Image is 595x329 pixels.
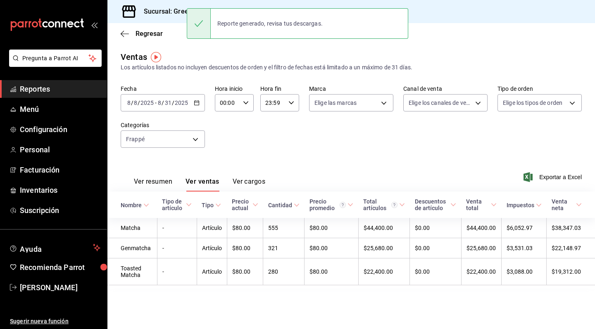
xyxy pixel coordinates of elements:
[215,86,254,92] label: Hora inicio
[20,282,100,293] span: [PERSON_NAME]
[552,198,582,211] span: Venta neta
[157,218,197,238] td: -
[20,124,100,135] span: Configuración
[507,202,534,208] div: Impuestos
[6,60,102,69] a: Pregunta a Parrot AI
[305,218,358,238] td: $80.00
[503,99,562,107] span: Elige los tipos de orden
[358,218,410,238] td: $44,400.00
[547,218,595,238] td: $38,347.03
[20,164,100,175] span: Facturación
[314,99,357,107] span: Elige las marcas
[164,99,172,106] input: --
[309,198,346,211] div: Precio promedio
[107,258,157,285] td: Toasted Matcha
[263,218,305,238] td: 555
[202,202,214,208] div: Tipo
[107,238,157,258] td: Genmatcha
[309,86,393,92] label: Marca
[502,238,547,258] td: $3,531.03
[138,99,140,106] span: /
[461,218,502,238] td: $44,400.00
[140,99,154,106] input: ----
[415,198,456,211] span: Descuentos de artículo
[211,14,329,33] div: Reporte generado, revisa tus descargas.
[162,99,164,106] span: /
[547,258,595,285] td: $19,312.00
[305,238,358,258] td: $80.00
[340,202,346,208] svg: Precio promedio = Total artículos / cantidad
[174,99,188,106] input: ----
[502,218,547,238] td: $6,052.97
[233,178,266,192] button: Ver cargos
[227,238,263,258] td: $80.00
[126,135,145,143] span: Frappé
[466,198,497,211] span: Venta total
[552,198,574,211] div: Venta neta
[268,202,300,208] span: Cantidad
[410,258,461,285] td: $0.00
[10,317,100,326] span: Sugerir nueva función
[9,50,102,67] button: Pregunta a Parrot AI
[107,218,157,238] td: Matcha
[20,243,90,253] span: Ayuda
[232,198,250,211] div: Precio actual
[172,99,174,106] span: /
[227,258,263,285] td: $80.00
[410,218,461,238] td: $0.00
[410,238,461,258] td: $0.00
[363,198,405,211] span: Total artículos
[461,238,502,258] td: $25,680.00
[260,86,299,92] label: Hora fin
[391,202,397,208] svg: El total artículos considera cambios de precios en los artículos así como costos adicionales por ...
[91,21,98,28] button: open_drawer_menu
[127,99,131,106] input: --
[263,258,305,285] td: 280
[232,198,258,211] span: Precio actual
[121,30,163,38] button: Regresar
[136,30,163,38] span: Regresar
[121,202,142,208] div: Nombre
[525,172,582,182] button: Exportar a Excel
[197,238,227,258] td: Artículo
[497,86,582,92] label: Tipo de orden
[121,51,147,63] div: Ventas
[121,63,582,72] div: Los artículos listados no incluyen descuentos de orden y el filtro de fechas está limitado a un m...
[157,99,162,106] input: --
[162,198,192,211] span: Tipo de artículo
[134,178,172,192] button: Ver resumen
[22,54,89,63] span: Pregunta a Parrot AI
[309,198,353,211] span: Precio promedio
[461,258,502,285] td: $22,400.00
[227,218,263,238] td: $80.00
[507,202,542,208] span: Impuestos
[20,104,100,115] span: Menú
[157,238,197,258] td: -
[202,202,221,208] span: Tipo
[20,185,100,196] span: Inventarios
[547,238,595,258] td: $22,148.97
[409,99,472,107] span: Elige los canales de venta
[133,99,138,106] input: --
[415,198,449,211] div: Descuentos de artículo
[358,258,410,285] td: $22,400.00
[134,178,265,192] div: navigation tabs
[162,198,184,211] div: Tipo de artículo
[20,144,100,155] span: Personal
[305,258,358,285] td: $80.00
[131,99,133,106] span: /
[20,205,100,216] span: Suscripción
[157,258,197,285] td: -
[121,86,205,92] label: Fecha
[151,52,161,62] img: Tooltip marker
[20,262,100,273] span: Recomienda Parrot
[197,218,227,238] td: Artículo
[466,198,489,211] div: Venta total
[502,258,547,285] td: $3,088.00
[186,178,219,192] button: Ver ventas
[197,258,227,285] td: Artículo
[358,238,410,258] td: $25,680.00
[268,202,292,208] div: Cantidad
